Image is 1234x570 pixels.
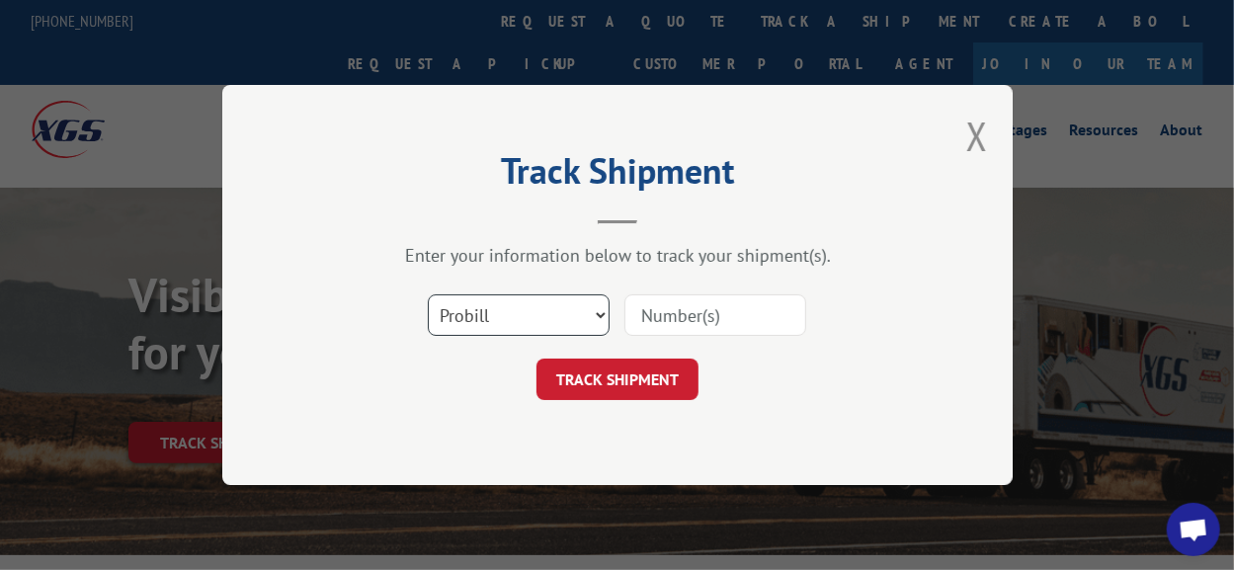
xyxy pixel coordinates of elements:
input: Number(s) [624,294,806,336]
div: Enter your information below to track your shipment(s). [321,244,914,267]
button: TRACK SHIPMENT [536,359,699,400]
h2: Track Shipment [321,157,914,195]
div: Open chat [1167,503,1220,556]
button: Close modal [966,110,988,162]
